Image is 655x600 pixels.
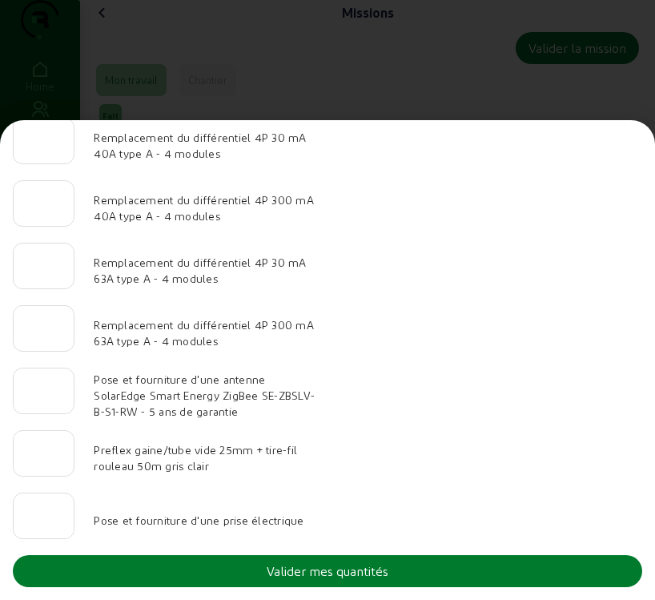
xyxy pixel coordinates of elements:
[94,193,314,223] span: Remplacement du différentiel 4P 300 mA 40A type A - 4 modules
[94,513,303,527] span: Pose et fourniture d'une prise électrique
[13,555,642,587] button: Valider mes quantités
[267,562,388,581] div: Valider mes quantités
[94,318,314,348] span: Remplacement du différentiel 4P 300 mA 63A type A - 4 modules
[94,256,306,285] span: Remplacement du différentiel 4P 30 mA 63A type A - 4 modules
[94,443,297,473] span: Preflex gaine/tube vide 25mm + tire-fil rouleau 50m gris clair
[94,372,315,418] span: Pose et fourniture d'une antenne SolarEdge Smart Energy ZigBee SE-ZBSLV-B-S1-RW - 5 ans de garantie
[94,131,306,160] span: Remplacement du différentiel 4P 30 mA 40A type A - 4 modules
